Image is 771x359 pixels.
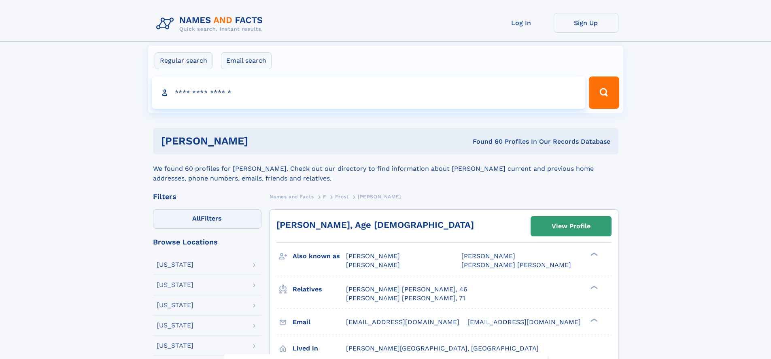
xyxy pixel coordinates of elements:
[157,261,193,268] div: [US_STATE]
[153,13,270,35] img: Logo Names and Facts
[346,318,459,326] span: [EMAIL_ADDRESS][DOMAIN_NAME]
[157,342,193,349] div: [US_STATE]
[552,217,590,236] div: View Profile
[335,194,348,200] span: Frost
[588,252,598,257] div: ❯
[157,282,193,288] div: [US_STATE]
[293,315,346,329] h3: Email
[323,194,326,200] span: F
[157,322,193,329] div: [US_STATE]
[346,252,400,260] span: [PERSON_NAME]
[153,154,618,183] div: We found 60 profiles for [PERSON_NAME]. Check out our directory to find information about [PERSON...
[270,191,314,202] a: Names and Facts
[346,285,467,294] a: [PERSON_NAME] [PERSON_NAME], 46
[346,261,400,269] span: [PERSON_NAME]
[554,13,618,33] a: Sign Up
[335,191,348,202] a: Frost
[161,136,361,146] h1: [PERSON_NAME]
[323,191,326,202] a: F
[293,342,346,355] h3: Lived in
[192,215,201,222] span: All
[461,252,515,260] span: [PERSON_NAME]
[276,220,474,230] a: [PERSON_NAME], Age [DEMOGRAPHIC_DATA]
[588,285,598,290] div: ❯
[588,317,598,323] div: ❯
[346,294,465,303] a: [PERSON_NAME] [PERSON_NAME], 71
[152,76,586,109] input: search input
[293,283,346,296] h3: Relatives
[157,302,193,308] div: [US_STATE]
[153,209,261,229] label: Filters
[467,318,581,326] span: [EMAIL_ADDRESS][DOMAIN_NAME]
[153,193,261,200] div: Filters
[221,52,272,69] label: Email search
[153,238,261,246] div: Browse Locations
[293,249,346,263] h3: Also known as
[155,52,212,69] label: Regular search
[360,137,610,146] div: Found 60 Profiles In Our Records Database
[358,194,401,200] span: [PERSON_NAME]
[489,13,554,33] a: Log In
[589,76,619,109] button: Search Button
[461,261,571,269] span: [PERSON_NAME] [PERSON_NAME]
[531,217,611,236] a: View Profile
[346,344,539,352] span: [PERSON_NAME][GEOGRAPHIC_DATA], [GEOGRAPHIC_DATA]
